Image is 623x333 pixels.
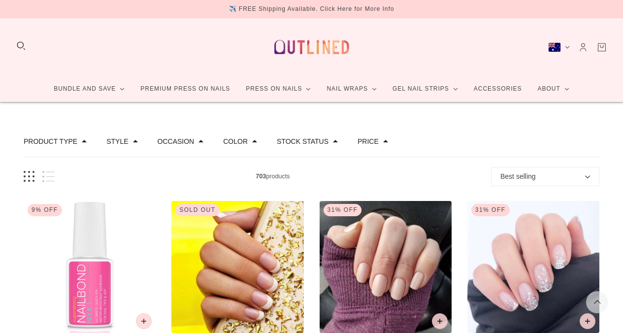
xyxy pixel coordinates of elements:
button: Grid view [24,171,34,182]
b: 703 [256,173,266,180]
button: Australia [548,42,570,52]
div: 31% Off [324,204,362,216]
div: 31% Off [471,204,510,216]
a: Premium Press On Nails [132,76,238,102]
button: Filter by Price [358,138,379,145]
a: Nail Wraps [319,76,385,102]
button: Best selling [491,167,599,186]
a: Account [578,42,589,53]
a: Bundle and Save [46,76,132,102]
button: Filter by Color [223,138,248,145]
a: Accessories [466,76,530,102]
a: About [529,76,577,102]
button: Add to cart [432,313,448,329]
div: Sold out [175,204,219,216]
button: Filter by Style [106,138,128,145]
a: Press On Nails [238,76,319,102]
span: products [55,171,491,182]
a: Cart [596,42,607,53]
button: Filter by Occasion [158,138,195,145]
button: Add to cart [136,313,152,329]
button: List view [42,171,55,182]
a: Outlined [268,26,355,68]
button: Search [16,40,27,51]
a: Gel Nail Strips [385,76,466,102]
div: ✈️ FREE Shipping Available. Click Here for More Info [229,4,394,14]
button: Filter by Stock status [277,138,328,145]
div: 9% Off [28,204,62,216]
button: Filter by Product type [24,138,77,145]
button: Add to cart [580,313,595,329]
